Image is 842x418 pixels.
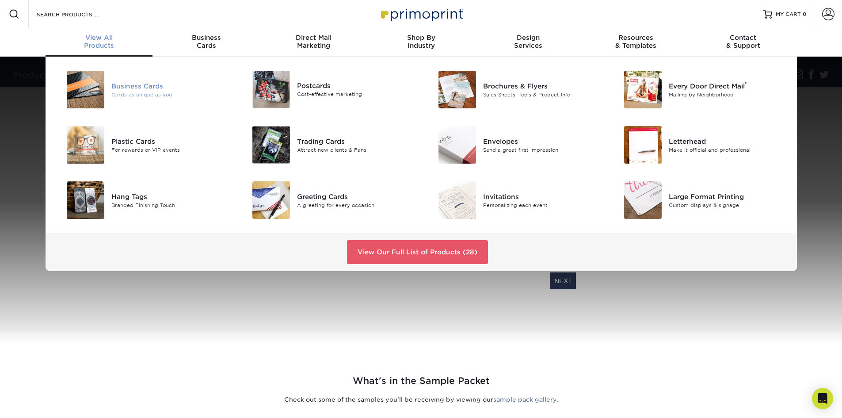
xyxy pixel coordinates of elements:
[776,11,801,18] span: MY CART
[367,28,475,57] a: Shop ByIndustry
[428,178,601,222] a: Invitations Invitations Personalizing each event
[111,192,229,201] div: Hang Tags
[260,28,367,57] a: Direct MailMarketing
[152,28,260,57] a: BusinessCards
[111,136,229,146] div: Plastic Cards
[46,34,153,42] span: View All
[582,28,690,57] a: Resources& Templates
[483,81,600,91] div: Brochures & Flyers
[690,34,797,42] span: Contact
[483,136,600,146] div: Envelopes
[669,91,786,98] div: Mailing by Neighborhood
[624,181,662,219] img: Large Format Printing
[111,91,229,98] div: Cards as unique as you
[111,201,229,209] div: Branded Finishing Touch
[377,4,465,23] img: Primoprint
[2,391,75,415] iframe: Google Customer Reviews
[428,123,601,167] a: Envelopes Envelopes Send a great first impression
[252,126,290,164] img: Trading Cards
[67,126,104,164] img: Plastic Cards
[163,395,680,404] p: Check out some of the samples you’ll be receiving by viewing our .
[624,126,662,164] img: Letterhead
[669,192,786,201] div: Large Format Printing
[152,34,260,42] span: Business
[613,178,786,222] a: Large Format Printing Large Format Printing Custom displays & signage
[483,91,600,98] div: Sales Sheets, Tools & Product Info
[242,67,415,111] a: Postcards Postcards Cost-effective marketing
[669,201,786,209] div: Custom displays & signage
[483,201,600,209] div: Personalizing each event
[111,146,229,153] div: For rewards or VIP events
[56,178,229,222] a: Hang Tags Hang Tags Branded Finishing Touch
[428,67,601,112] a: Brochures & Flyers Brochures & Flyers Sales Sheets, Tools & Product Info
[582,34,690,50] div: & Templates
[803,11,807,17] span: 0
[483,146,600,153] div: Send a great first impression
[475,34,582,50] div: Services
[297,146,414,153] div: Attract new clients & Fans
[669,136,786,146] div: Letterhead
[111,81,229,91] div: Business Cards
[624,71,662,108] img: Every Door Direct Mail
[582,34,690,42] span: Resources
[297,201,414,209] div: A greeting for every occasion
[669,146,786,153] div: Make it official and professional
[690,34,797,50] div: & Support
[438,181,476,219] img: Invitations
[438,71,476,108] img: Brochures & Flyers
[438,126,476,164] img: Envelopes
[745,81,747,87] sup: ®
[475,28,582,57] a: DesignServices
[493,396,556,403] a: sample pack gallery
[812,388,833,409] div: Open Intercom Messenger
[669,81,786,91] div: Every Door Direct Mail
[36,9,122,19] input: SEARCH PRODUCTS.....
[347,240,488,264] a: View Our Full List of Products (28)
[260,34,367,42] span: Direct Mail
[163,374,680,388] h2: What's in the Sample Packet
[260,34,367,50] div: Marketing
[483,192,600,201] div: Invitations
[297,136,414,146] div: Trading Cards
[46,34,153,50] div: Products
[475,34,582,42] span: Design
[367,34,475,42] span: Shop By
[242,123,415,167] a: Trading Cards Trading Cards Attract new clients & Fans
[367,34,475,50] div: Industry
[67,71,104,108] img: Business Cards
[252,181,290,219] img: Greeting Cards
[56,123,229,167] a: Plastic Cards Plastic Cards For rewards or VIP events
[152,34,260,50] div: Cards
[56,67,229,112] a: Business Cards Business Cards Cards as unique as you
[67,181,104,219] img: Hang Tags
[613,67,786,112] a: Every Door Direct Mail Every Door Direct Mail® Mailing by Neighborhood
[252,71,290,108] img: Postcards
[242,178,415,222] a: Greeting Cards Greeting Cards A greeting for every occasion
[297,91,414,98] div: Cost-effective marketing
[297,192,414,201] div: Greeting Cards
[46,28,153,57] a: View AllProducts
[613,123,786,167] a: Letterhead Letterhead Make it official and professional
[690,28,797,57] a: Contact& Support
[297,81,414,91] div: Postcards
